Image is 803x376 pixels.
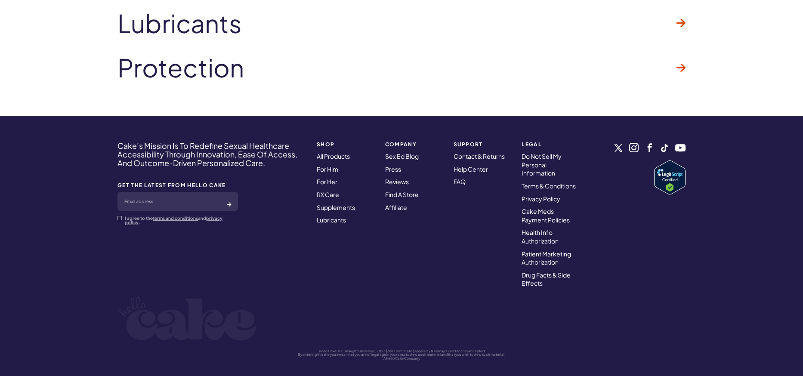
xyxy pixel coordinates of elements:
a: Drug Facts & Side Effects [522,271,571,287]
a: RX Care [317,191,339,198]
a: For Her [317,178,337,185]
span: Lubricants [117,9,242,37]
a: Verify LegitScript Approval for www.hellocake.com [654,160,686,194]
a: terms and conditions [153,216,198,221]
a: Find A Store [385,191,419,198]
h4: Cake’s Mission Is To Redefine Sexual Healthcare Accessibility Through Innovation, Ease Of Access,... [117,142,306,167]
a: privacy policy [125,216,222,225]
a: Supplements [317,203,355,211]
a: Press [385,165,401,173]
a: Protection [117,45,686,90]
a: Terms & Conditions [522,182,576,190]
a: For Him [317,165,338,173]
a: Cake Meds Payment Policies [522,207,570,224]
img: logo-white [117,296,256,341]
strong: Legal [522,142,580,147]
a: Lubricants [317,216,346,224]
a: Privacy Policy [522,195,560,203]
strong: GET THE LATEST FROM HELLO CAKE [117,182,238,188]
a: Affiliate [385,203,407,211]
a: Reviews [385,178,409,185]
strong: SHOP [317,142,375,147]
p: By entering this site you swear that you are of legal age in your area to view adult material and... [117,353,686,357]
strong: COMPANY [385,142,443,147]
img: Verify Approval for www.hellocake.com [654,160,686,194]
a: Contact & Returns [454,152,505,160]
a: All Products [317,152,350,160]
span: Protection [117,54,244,81]
a: Lubricants [117,1,686,46]
a: Do Not Sell My Personal Information [522,152,562,177]
strong: Support [454,142,512,147]
a: Health Info Authorization [522,228,559,245]
a: Help Center [454,165,488,173]
a: A Hello Cake Company [383,356,420,361]
p: Hello Cake, Inc. All Rights Reserved, 2023 | SSL Certificate | Apple Pay & all major credit cards... [117,349,686,353]
a: FAQ [454,178,466,185]
a: Patient Marketing Authorization [522,250,571,266]
a: Sex Ed Blog [385,152,419,160]
p: I agree to the and . [125,216,238,225]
